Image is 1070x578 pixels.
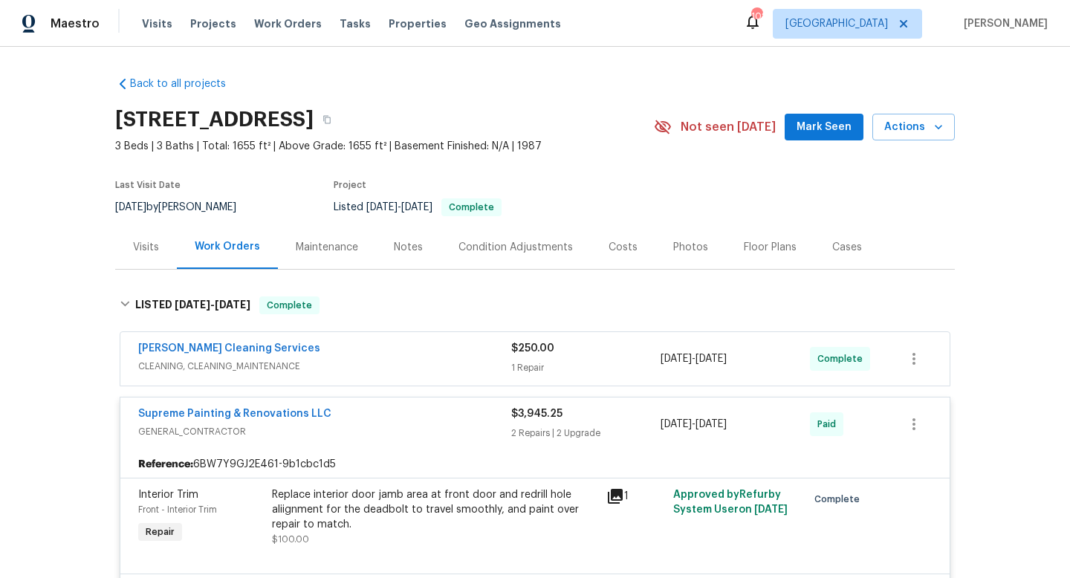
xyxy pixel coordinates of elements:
span: Maestro [51,16,100,31]
span: [DATE] [115,202,146,212]
span: Interior Trim [138,490,198,500]
h2: [STREET_ADDRESS] [115,112,314,127]
button: Mark Seen [785,114,863,141]
span: [DATE] [754,504,788,515]
div: Replace interior door jamb area at front door and redrill hole aliignment for the deadbolt to tra... [272,487,597,532]
div: Work Orders [195,239,260,254]
a: Supreme Painting & Renovations LLC [138,409,331,419]
span: Projects [190,16,236,31]
span: Front - Interior Trim [138,505,217,514]
span: Mark Seen [797,118,852,137]
button: Copy Address [314,106,340,133]
span: - [366,202,432,212]
span: Last Visit Date [115,181,181,189]
span: $100.00 [272,535,309,544]
span: Paid [817,417,842,432]
div: 102 [751,9,762,24]
span: Properties [389,16,447,31]
span: [GEOGRAPHIC_DATA] [785,16,888,31]
span: - [661,351,727,366]
div: 1 [606,487,664,505]
span: [PERSON_NAME] [958,16,1048,31]
div: Maintenance [296,240,358,255]
span: Complete [443,203,500,212]
span: [DATE] [695,419,727,429]
span: Repair [140,525,181,539]
span: Work Orders [254,16,322,31]
div: Notes [394,240,423,255]
span: Complete [817,351,869,366]
span: - [661,417,727,432]
span: Complete [814,492,866,507]
span: Actions [884,118,943,137]
div: 1 Repair [511,360,661,375]
div: Photos [673,240,708,255]
span: CLEANING, CLEANING_MAINTENANCE [138,359,511,374]
div: Costs [609,240,638,255]
div: Cases [832,240,862,255]
span: Tasks [340,19,371,29]
span: [DATE] [175,299,210,310]
span: [DATE] [366,202,398,212]
div: Condition Adjustments [458,240,573,255]
div: Floor Plans [744,240,797,255]
button: Actions [872,114,955,141]
span: 3 Beds | 3 Baths | Total: 1655 ft² | Above Grade: 1655 ft² | Basement Finished: N/A | 1987 [115,139,654,154]
span: $250.00 [511,343,554,354]
span: Complete [261,298,318,313]
div: LISTED [DATE]-[DATE]Complete [115,282,955,329]
span: - [175,299,250,310]
div: by [PERSON_NAME] [115,198,254,216]
span: [DATE] [695,354,727,364]
span: $3,945.25 [511,409,562,419]
span: Project [334,181,366,189]
div: 2 Repairs | 2 Upgrade [511,426,661,441]
div: Visits [133,240,159,255]
span: [DATE] [215,299,250,310]
span: Visits [142,16,172,31]
span: [DATE] [661,419,692,429]
span: Approved by Refurby System User on [673,490,788,515]
b: Reference: [138,457,193,472]
span: Not seen [DATE] [681,120,776,134]
a: [PERSON_NAME] Cleaning Services [138,343,320,354]
div: 6BW7Y9GJ2E461-9b1cbc1d5 [120,451,950,478]
a: Back to all projects [115,77,258,91]
span: GENERAL_CONTRACTOR [138,424,511,439]
span: Listed [334,202,502,212]
h6: LISTED [135,296,250,314]
span: [DATE] [661,354,692,364]
span: Geo Assignments [464,16,561,31]
span: [DATE] [401,202,432,212]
